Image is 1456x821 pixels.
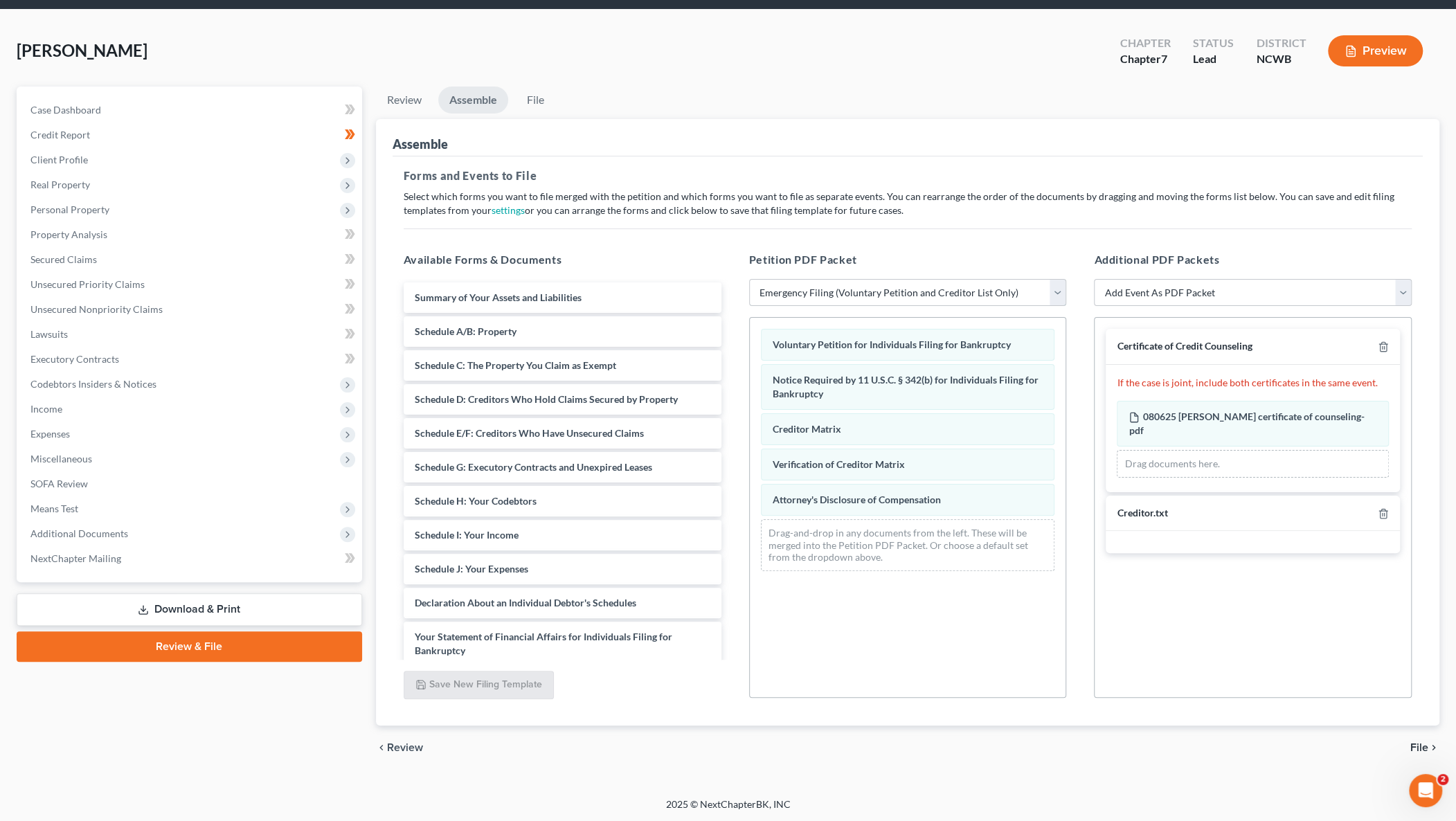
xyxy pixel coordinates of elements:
[492,204,525,216] a: settings
[1193,51,1234,67] div: Lead
[773,423,841,435] span: Creditor Matrix
[19,98,362,123] a: Case Dashboard
[30,503,78,514] span: Means Test
[773,458,905,470] span: Verification of Creditor Matrix
[761,519,1055,571] div: Drag-and-drop in any documents from the left. These will be merged into the Petition PDF Packet. ...
[1409,774,1442,807] iframe: Intercom live chat
[404,671,554,700] button: Save New Filing Template
[376,87,433,114] a: Review
[749,253,857,266] span: Petition PDF Packet
[415,495,537,507] span: Schedule H: Your Codebtors
[19,347,362,372] a: Executory Contracts
[30,303,163,315] span: Unsecured Nonpriority Claims
[1117,507,1167,520] div: Creditor.txt
[17,40,147,60] span: [PERSON_NAME]
[415,461,652,473] span: Schedule G: Executory Contracts and Unexpired Leases
[30,478,88,489] span: SOFA Review
[30,403,62,415] span: Income
[19,272,362,297] a: Unsecured Priority Claims
[17,631,362,662] a: Review & File
[415,563,528,575] span: Schedule J: Your Expenses
[30,527,128,539] span: Additional Documents
[415,291,582,303] span: Summary of Your Assets and Liabilities
[1193,35,1234,51] div: Status
[773,339,1011,350] span: Voluntary Petition for Individuals Filing for Bankruptcy
[1437,774,1448,785] span: 2
[30,328,68,340] span: Lawsuits
[1120,51,1171,67] div: Chapter
[1161,52,1167,65] span: 7
[415,359,616,371] span: Schedule C: The Property You Claim as Exempt
[1328,35,1423,66] button: Preview
[1120,35,1171,51] div: Chapter
[30,278,145,290] span: Unsecured Priority Claims
[30,253,97,265] span: Secured Claims
[415,529,519,541] span: Schedule I: Your Income
[19,247,362,272] a: Secured Claims
[415,597,636,608] span: Declaration About an Individual Debtor's Schedules
[1410,742,1428,753] span: File
[438,87,508,114] a: Assemble
[30,428,70,440] span: Expenses
[30,378,156,390] span: Codebtors Insiders & Notices
[1256,51,1306,67] div: NCWB
[1117,340,1252,352] span: Certificate of Credit Counseling
[19,222,362,247] a: Property Analysis
[30,552,121,564] span: NextChapter Mailing
[404,190,1412,217] p: Select which forms you want to file merged with the petition and which forms you want to file as ...
[30,179,90,190] span: Real Property
[415,631,672,656] span: Your Statement of Financial Affairs for Individuals Filing for Bankruptcy
[773,494,941,505] span: Attorney's Disclosure of Compensation
[376,742,387,753] i: chevron_left
[30,104,101,116] span: Case Dashboard
[30,453,92,464] span: Miscellaneous
[415,325,516,337] span: Schedule A/B: Property
[387,742,423,753] span: Review
[415,393,678,405] span: Schedule D: Creditors Who Hold Claims Secured by Property
[773,374,1039,399] span: Notice Required by 11 U.S.C. § 342(b) for Individuals Filing for Bankruptcy
[19,546,362,571] a: NextChapter Mailing
[376,742,437,753] button: chevron_left Review
[30,228,107,240] span: Property Analysis
[1117,450,1389,478] div: Drag documents here.
[404,251,721,268] h5: Available Forms & Documents
[19,297,362,322] a: Unsecured Nonpriority Claims
[19,471,362,496] a: SOFA Review
[1256,35,1306,51] div: District
[17,593,362,626] a: Download & Print
[30,353,119,365] span: Executory Contracts
[1428,742,1439,753] i: chevron_right
[30,204,109,215] span: Personal Property
[30,129,90,141] span: Credit Report
[514,87,558,114] a: File
[415,427,644,439] span: Schedule E/F: Creditors Who Have Unsecured Claims
[19,322,362,347] a: Lawsuits
[404,168,1412,184] h5: Forms and Events to File
[19,123,362,147] a: Credit Report
[393,136,448,152] div: Assemble
[1094,251,1412,268] h5: Additional PDF Packets
[1129,410,1364,436] span: 080625 [PERSON_NAME] certificate of counseling-pdf
[30,154,88,165] span: Client Profile
[1117,376,1389,390] p: If the case is joint, include both certificates in the same event.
